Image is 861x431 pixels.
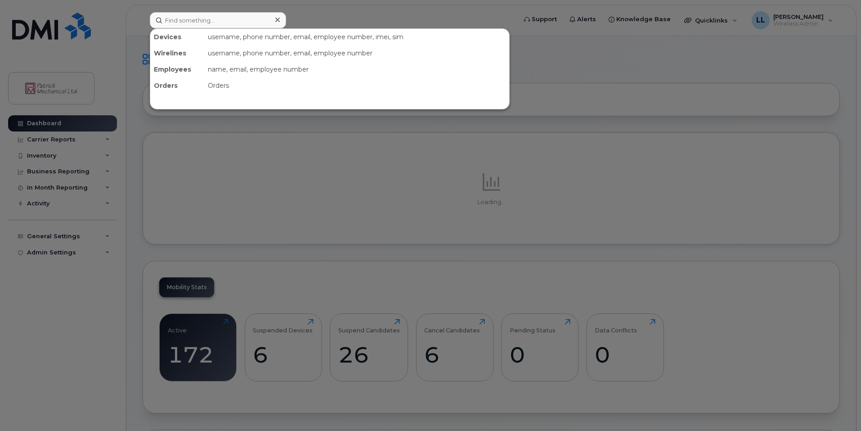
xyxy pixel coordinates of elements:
[204,29,509,45] div: username, phone number, email, employee number, imei, sim
[204,77,509,94] div: Orders
[204,61,509,77] div: name, email, employee number
[204,45,509,61] div: username, phone number, email, employee number
[150,45,204,61] div: Wirelines
[150,29,204,45] div: Devices
[150,61,204,77] div: Employees
[150,77,204,94] div: Orders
